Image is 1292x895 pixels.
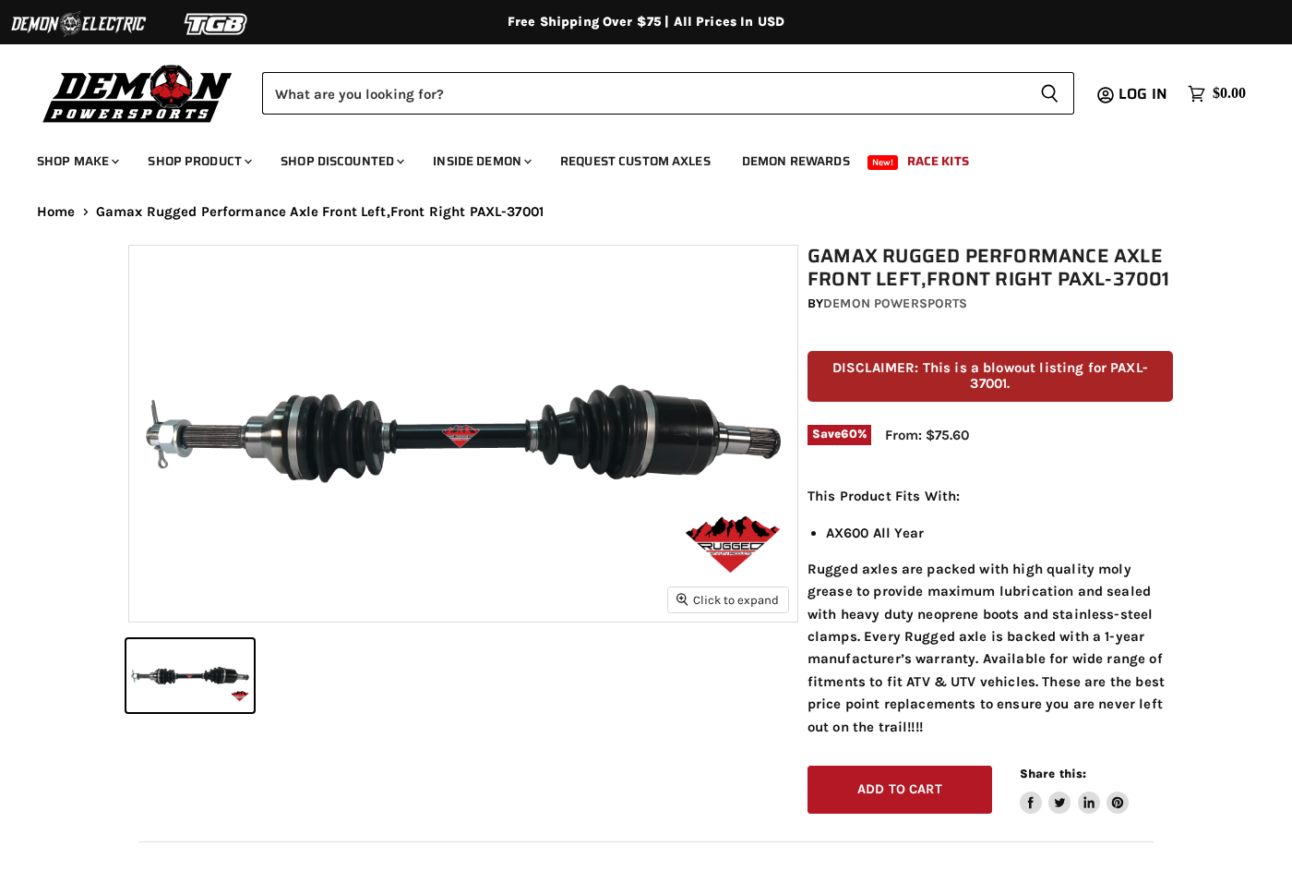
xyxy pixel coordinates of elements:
[96,204,544,220] span: Gamax Rugged Performance Axle Front Left,Front Right PAXL-37001
[546,142,724,180] a: Request Custom Axles
[807,294,1173,314] div: by
[37,60,239,126] img: Demon Powersports
[9,6,148,42] img: Demon Electric Logo 2
[267,142,415,180] a: Shop Discounted
[841,427,856,441] span: 60
[1178,80,1255,107] a: $0.00
[23,142,130,180] a: Shop Make
[807,485,1173,738] div: Rugged axles are packed with high quality moly grease to provide maximum lubrication and sealed w...
[807,425,871,445] span: Save %
[807,766,992,815] button: Add to cart
[1119,82,1167,105] span: Log in
[728,142,864,180] a: Demon Rewards
[419,142,543,180] a: Inside Demon
[807,245,1173,291] h1: Gamax Rugged Performance Axle Front Left,Front Right PAXL-37001
[134,142,263,180] a: Shop Product
[893,142,983,180] a: Race Kits
[129,246,797,622] img: Gamax Rugged Performance Axle Front Left,Front Right PAXL-37001
[867,155,899,170] span: New!
[1213,85,1246,103] span: $0.00
[885,427,969,443] span: From: $75.60
[807,351,1173,402] p: DISCLAIMER: This is a blowout listing for PAXL-37001.
[1025,72,1074,115] button: Search
[1110,86,1178,103] a: Log in
[262,72,1025,115] input: Search
[668,587,788,612] button: Click to expand
[826,522,1173,544] li: AX600 All Year
[148,6,286,42] img: TGB Logo 2
[807,485,1173,507] p: This Product Fits With:
[37,204,76,220] a: Home
[262,72,1074,115] form: Product
[676,593,779,607] span: Click to expand
[857,781,942,797] span: Add to cart
[1020,767,1086,780] span: Share this:
[126,639,254,712] button: Gamax Rugged Performance Axle Front Left,Front Right PAXL-37001 thumbnail
[823,296,967,311] a: Demon Powersports
[1020,766,1130,815] aside: Share this:
[23,135,1241,180] ul: Main menu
